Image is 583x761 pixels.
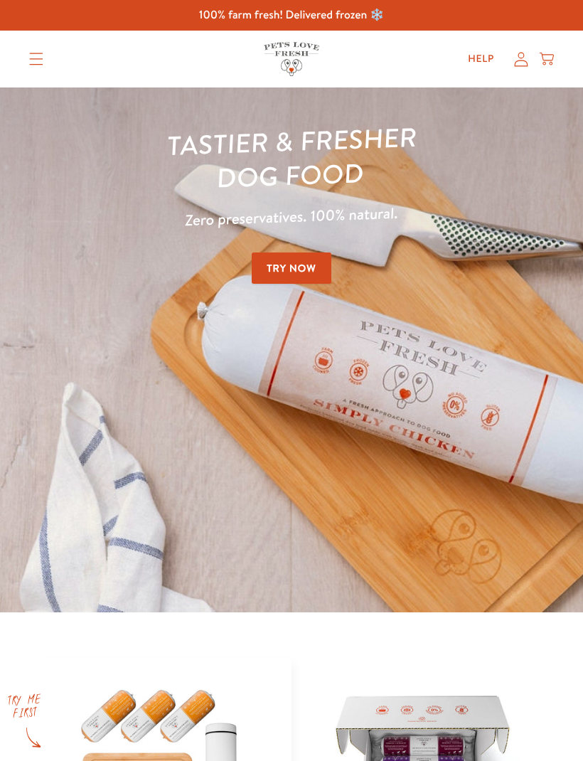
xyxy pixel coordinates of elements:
summary: Translation missing: en.sections.header.menu [18,41,55,77]
h1: Tastier & fresher dog food [27,115,555,202]
a: Help [456,45,506,73]
img: Pets Love Fresh [264,42,319,75]
p: Zero preservatives. 100% natural. [28,195,555,238]
a: Try Now [252,252,331,284]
